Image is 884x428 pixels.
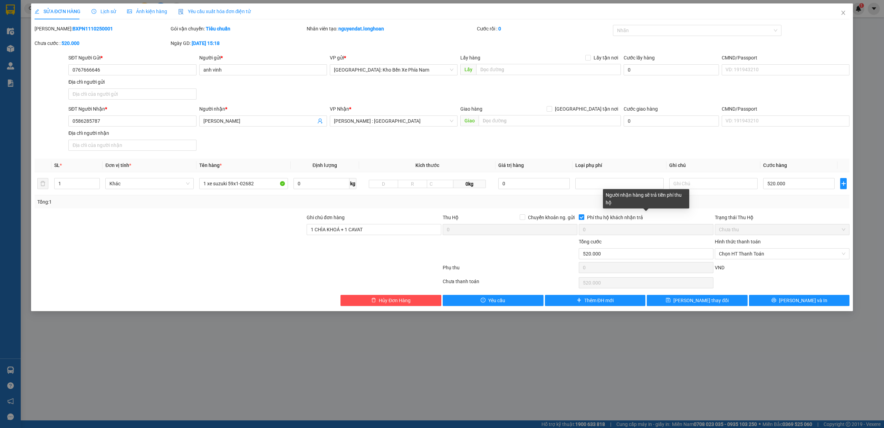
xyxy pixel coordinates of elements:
span: 0kg [453,180,486,188]
div: Cước rồi : [477,25,612,32]
span: Lấy tận nơi [591,54,621,62]
label: Cước lấy hàng [624,55,655,61]
span: Đơn vị tính [105,162,131,168]
button: plus [840,178,847,189]
strong: (Công Ty TNHH Chuyển Phát Nhanh Bảo An - MST: 0109597835) [7,28,98,39]
input: C [427,180,453,188]
img: icon [178,9,184,15]
button: delete [37,178,48,189]
span: exclamation-circle [481,298,486,303]
div: VP gửi [330,54,458,62]
span: kg [349,178,356,189]
div: Ngày GD: [171,39,305,47]
span: edit [35,9,39,14]
span: clock-circle [92,9,96,14]
button: exclamation-circleYêu cầu [443,295,544,306]
span: Giao [460,115,479,126]
input: Cước giao hàng [624,115,719,127]
strong: BIÊN NHẬN VẬN CHUYỂN BẢO AN EXPRESS [3,10,103,26]
span: Hồ Chí Minh : Kho Quận 12 [334,116,453,126]
div: Địa chỉ người nhận [68,129,196,137]
span: [PHONE_NUMBER] - [DOMAIN_NAME] [3,41,103,67]
span: [PERSON_NAME] thay đổi [673,297,729,304]
div: Người gửi [199,54,327,62]
span: close [840,10,846,16]
div: Chưa thanh toán [442,278,578,290]
span: Chọn HT Thanh Toán [719,249,845,259]
div: SĐT Người Gửi [68,54,196,62]
span: delete [371,298,376,303]
div: Tổng: 1 [37,198,341,206]
div: CMND/Passport [722,105,849,113]
th: Loại phụ phí [573,159,666,172]
label: Ghi chú đơn hàng [307,215,345,220]
span: [GEOGRAPHIC_DATA] tận nơi [552,105,621,113]
span: user-add [317,118,323,124]
span: Thu Hộ [443,215,459,220]
span: plus [840,181,846,186]
span: Phí thu hộ khách nhận trả [584,214,646,221]
span: Lấy hàng [460,55,480,61]
b: BXPN1110250001 [73,26,113,31]
label: Cước giao hàng [624,106,658,112]
label: Hình thức thanh toán [715,239,761,244]
span: Tổng cước [579,239,602,244]
span: Lấy [460,64,476,75]
div: CMND/Passport [722,54,849,62]
input: Ghi chú đơn hàng [307,224,441,235]
span: Giá trị hàng [498,162,524,168]
span: Lịch sử [92,9,116,14]
span: picture [127,9,132,14]
span: Ảnh kiện hàng [127,9,167,14]
input: Dọc đường [476,64,621,75]
span: Yêu cầu [488,297,505,304]
input: Cước lấy hàng [624,64,719,75]
span: SL [54,162,60,168]
div: [PERSON_NAME]: [35,25,169,32]
b: [DATE] 15:18 [192,40,220,46]
div: SĐT Người Nhận [68,105,196,113]
span: printer [771,298,776,303]
span: save [666,298,671,303]
b: 520.000 [61,40,79,46]
input: Địa chỉ của người nhận [68,140,196,151]
span: Khác [109,178,190,189]
div: Người nhận [199,105,327,113]
b: 0 [498,26,501,31]
span: plus [577,298,582,303]
span: Giao hàng [460,106,482,112]
span: Định lượng [313,162,337,168]
button: plusThêm ĐH mới [545,295,646,306]
input: Dọc đường [479,115,621,126]
div: Phụ thu [442,264,578,276]
div: Gói vận chuyển: [171,25,305,32]
th: Ghi chú [666,159,760,172]
input: Địa chỉ của người gửi [68,89,196,100]
button: printer[PERSON_NAME] và In [749,295,850,306]
span: [PERSON_NAME] và In [779,297,827,304]
span: Nha Trang: Kho Bến Xe Phía Nam [334,65,453,75]
span: Chưa thu [719,224,845,235]
div: Nhân viên tạo: [307,25,475,32]
span: SỬA ĐƠN HÀNG [35,9,80,14]
div: Địa chỉ người gửi [68,78,196,86]
div: Trạng thái Thu Hộ [715,214,849,221]
span: Kích thước [415,162,439,168]
button: Close [834,3,853,23]
input: D [369,180,398,188]
b: nguyendat.longhoan [338,26,384,31]
input: VD: Bàn, Ghế [199,178,288,189]
span: Chuyển khoản ng. gửi [525,214,577,221]
button: deleteHủy Đơn Hàng [340,295,441,306]
span: VP Nhận [330,106,349,112]
span: VND [715,265,724,270]
button: save[PERSON_NAME] thay đổi [647,295,748,306]
span: Tên hàng [199,162,222,168]
div: Chưa cước : [35,39,169,47]
input: R [398,180,427,188]
span: Cước hàng [763,162,787,168]
span: Yêu cầu xuất hóa đơn điện tử [178,9,251,14]
span: Hủy Đơn Hàng [379,297,411,304]
input: Ghi Chú [669,178,758,189]
span: Thêm ĐH mới [584,297,614,304]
